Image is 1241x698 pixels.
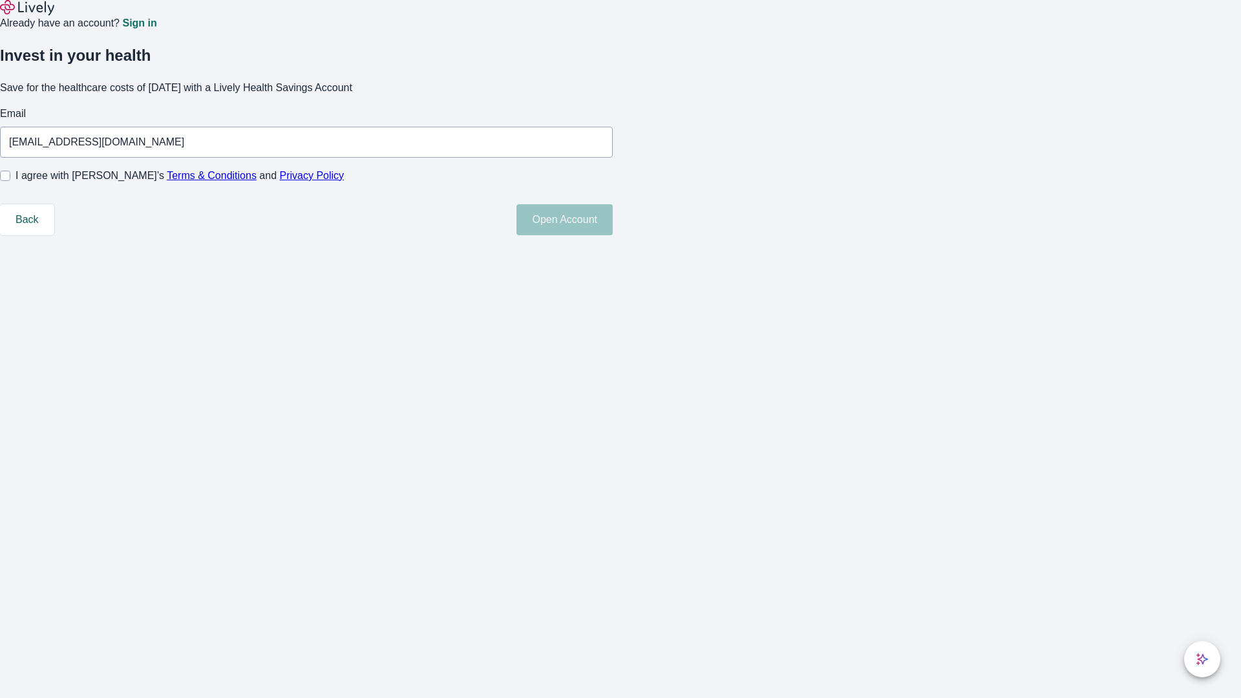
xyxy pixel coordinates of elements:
a: Privacy Policy [280,170,345,181]
a: Sign in [122,18,156,28]
svg: Lively AI Assistant [1196,653,1209,666]
span: I agree with [PERSON_NAME]’s and [16,168,344,184]
button: chat [1184,641,1220,677]
a: Terms & Conditions [167,170,257,181]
